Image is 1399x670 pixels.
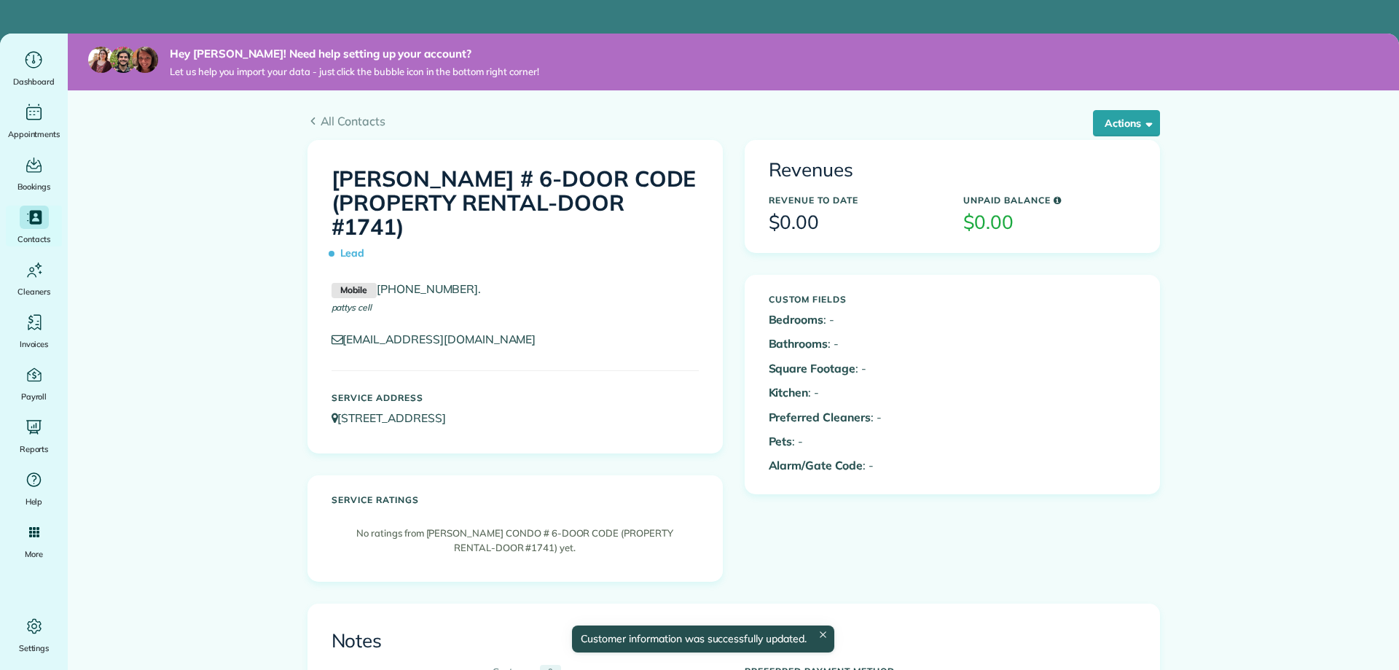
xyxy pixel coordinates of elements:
a: [EMAIL_ADDRESS][DOMAIN_NAME] [332,332,550,346]
span: Dashboard [13,74,55,89]
h5: Unpaid Balance [963,195,1136,205]
a: Cleaners [6,258,62,299]
span: More [25,547,43,561]
small: Mobile [332,283,377,299]
img: jorge-587dff0eeaa6aab1f244e6dc62b8924c3b6ad411094392a53c71c6c4a576187d.jpg [110,47,136,73]
a: [STREET_ADDRESS] [332,410,460,425]
a: Contacts [6,206,62,246]
b: Preferred Cleaners [769,410,871,424]
img: michelle-19f622bdf1676172e81f8f8fba1fb50e276960ebfe0243fe18214015130c80e4.jpg [132,47,158,73]
p: : - [769,360,941,377]
b: Pets [769,434,793,448]
span: Settings [19,641,50,655]
b: Square Footage [769,361,855,375]
p: : - [769,457,941,474]
span: Let us help you import your data - just click the bubble icon in the bottom right corner! [170,66,539,78]
h5: Service Address [332,393,699,402]
b: Bathrooms [769,336,828,351]
a: Help [6,468,62,509]
h3: $0.00 [769,212,941,233]
a: Dashboard [6,48,62,89]
span: Appointments [8,127,60,141]
h1: [PERSON_NAME] # 6-DOOR CODE (PROPERTY RENTAL-DOOR #1741) [332,167,699,266]
h5: Custom Fields [769,295,941,304]
p: : - [769,311,941,328]
h5: Service ratings [332,495,699,505]
p: : - [769,335,941,352]
p: : - [769,384,941,401]
p: : - [769,433,941,450]
h3: $0.00 [963,212,1136,233]
span: Payroll [21,389,47,404]
a: Mobile[PHONE_NUMBER] [332,281,479,296]
span: pattys cell [332,302,372,313]
a: All Contacts [307,112,1160,130]
b: Alarm/Gate Code [769,458,863,472]
a: Reports [6,416,62,456]
a: Settings [6,615,62,655]
a: Bookings [6,153,62,194]
b: Bedrooms [769,312,824,327]
h3: Notes [332,631,1136,652]
img: maria-72a9807cf96188c08ef61303f053569d2e2a8a1cde33d635c8a3ac13582a053d.jpg [88,47,114,73]
strong: Hey [PERSON_NAME]! Need help setting up your account? [170,47,539,61]
a: Payroll [6,363,62,404]
span: Help [26,494,43,509]
a: Invoices [6,311,62,351]
span: All Contacts [321,112,1160,130]
span: Bookings [17,179,51,194]
span: Contacts [17,232,50,246]
p: . [332,281,699,298]
div: Customer information was successfully updated. [571,626,834,653]
span: Lead [332,241,371,266]
b: Kitchen [769,385,809,400]
span: Reports [20,442,49,456]
span: Cleaners [17,284,50,299]
p: No ratings from [PERSON_NAME] CONDO # 6-DOOR CODE (PROPERTY RENTAL-DOOR #1741) yet. [339,526,691,555]
p: : - [769,409,941,426]
h5: Revenue to Date [769,195,941,205]
h3: Revenues [769,160,1136,181]
span: Invoices [20,337,49,351]
a: Appointments [6,101,62,141]
button: Actions [1093,110,1160,136]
